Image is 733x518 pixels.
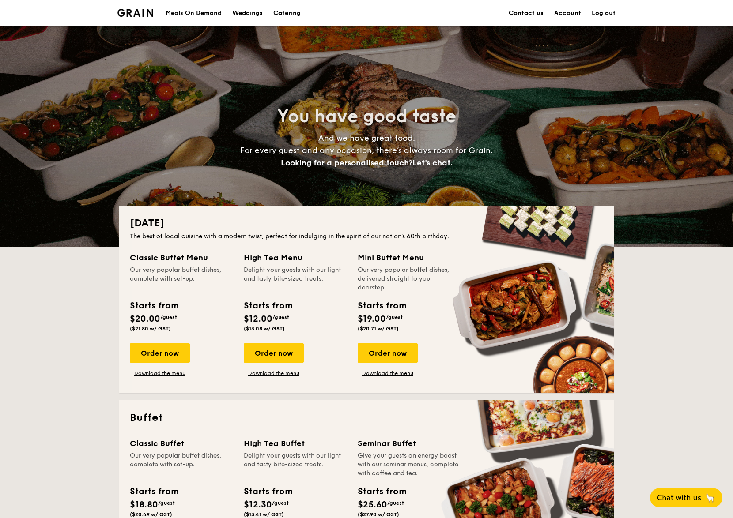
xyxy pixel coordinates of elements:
[158,500,175,506] span: /guest
[130,216,603,230] h2: [DATE]
[244,314,272,324] span: $12.00
[657,494,701,502] span: Chat with us
[117,9,153,17] a: Logotype
[130,314,160,324] span: $20.00
[358,485,406,498] div: Starts from
[705,493,715,503] span: 🦙
[130,451,233,478] div: Our very popular buffet dishes, complete with set-up.
[277,106,456,127] span: You have good taste
[130,266,233,292] div: Our very popular buffet dishes, complete with set-up.
[240,133,493,168] span: And we have great food. For every guest and any occasion, there’s always room for Grain.
[130,251,233,264] div: Classic Buffet Menu
[244,485,292,498] div: Starts from
[358,266,461,292] div: Our very popular buffet dishes, delivered straight to your doorstep.
[130,326,171,332] span: ($21.80 w/ GST)
[358,499,387,510] span: $25.60
[130,343,190,363] div: Order now
[244,451,347,478] div: Delight your guests with our light and tasty bite-sized treats.
[281,158,412,168] span: Looking for a personalised touch?
[130,232,603,241] div: The best of local cuisine with a modern twist, perfect for indulging in the spirit of our nation’...
[358,511,399,518] span: ($27.90 w/ GST)
[650,488,722,507] button: Chat with us🦙
[386,314,403,320] span: /guest
[358,451,461,478] div: Give your guests an energy boost with our seminar menus, complete with coffee and tea.
[244,343,304,363] div: Order now
[130,411,603,425] h2: Buffet
[130,299,178,312] div: Starts from
[358,314,386,324] span: $19.00
[244,437,347,450] div: High Tea Buffet
[244,266,347,292] div: Delight your guests with our light and tasty bite-sized treats.
[160,314,177,320] span: /guest
[244,511,284,518] span: ($13.41 w/ GST)
[358,326,399,332] span: ($20.71 w/ GST)
[358,343,418,363] div: Order now
[244,370,304,377] a: Download the menu
[130,511,172,518] span: ($20.49 w/ GST)
[244,499,272,510] span: $12.30
[244,251,347,264] div: High Tea Menu
[358,299,406,312] div: Starts from
[358,437,461,450] div: Seminar Buffet
[272,314,289,320] span: /guest
[272,500,289,506] span: /guest
[244,326,285,332] span: ($13.08 w/ GST)
[358,370,418,377] a: Download the menu
[130,499,158,510] span: $18.80
[387,500,404,506] span: /guest
[117,9,153,17] img: Grain
[130,485,178,498] div: Starts from
[130,437,233,450] div: Classic Buffet
[412,158,453,168] span: Let's chat.
[358,251,461,264] div: Mini Buffet Menu
[130,370,190,377] a: Download the menu
[244,299,292,312] div: Starts from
